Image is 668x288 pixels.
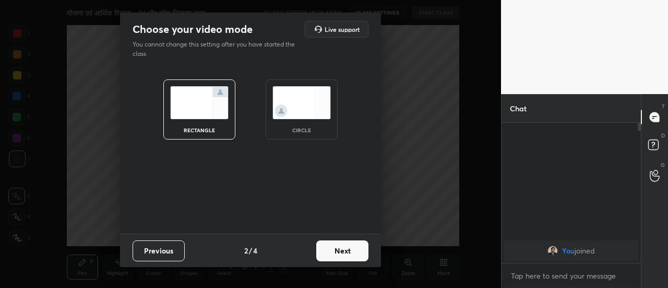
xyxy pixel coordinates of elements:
[502,95,535,122] p: Chat
[502,238,641,263] div: grid
[249,245,252,256] h4: /
[178,128,220,133] div: rectangle
[272,86,331,119] img: circleScreenIcon.acc0effb.svg
[316,240,368,261] button: Next
[281,128,323,133] div: circle
[170,86,229,119] img: normalScreenIcon.ae25ed63.svg
[133,40,302,59] p: You cannot change this setting after you have started the class
[325,26,360,32] h5: Live support
[547,246,558,256] img: 16f2c636641f46738db132dff3252bf4.jpg
[133,22,253,36] h2: Choose your video mode
[575,247,595,255] span: joined
[661,161,665,169] p: G
[662,102,665,110] p: T
[253,245,257,256] h4: 4
[562,247,575,255] span: You
[661,132,665,140] p: D
[133,240,185,261] button: Previous
[244,245,248,256] h4: 2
